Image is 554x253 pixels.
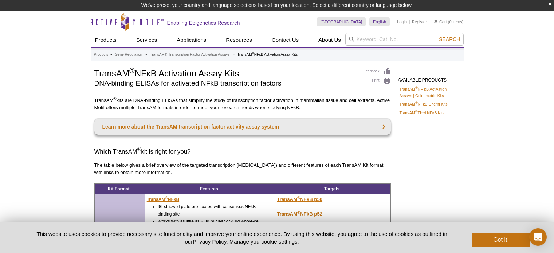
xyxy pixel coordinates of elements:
[147,197,179,202] u: TransAM NFkB
[221,33,256,47] a: Resources
[409,17,410,26] li: |
[232,52,235,56] li: »
[24,230,460,245] p: This website uses cookies to provide necessary site functionality and improve your online experie...
[145,52,147,56] li: »
[400,101,448,107] a: TransAM®NFκB Chemi Kits
[277,197,322,202] u: TransAM NFkB p50
[193,238,226,245] a: Privacy Policy
[317,17,366,26] a: [GEOGRAPHIC_DATA]
[237,52,298,56] li: TransAM NFκB Activation Assay Kits
[150,51,230,58] a: TransAM® Transcription Factor Activation Assays
[415,101,418,105] sup: ®
[415,110,418,113] sup: ®
[147,196,179,203] a: TransAM®NFkB
[172,33,211,47] a: Applications
[110,52,112,56] li: »
[400,86,459,99] a: TransAM®NF-κB Activation Assays | Colorimetric Kits
[364,67,391,75] a: Feedback
[297,195,300,200] sup: ®
[297,210,300,214] sup: ®
[364,77,391,85] a: Print
[94,51,108,58] a: Products
[472,233,530,247] button: Got it!
[412,19,427,24] a: Register
[137,147,141,153] sup: ®
[400,110,445,116] a: TransAM®Flexi NFκB Kits
[94,67,356,78] h1: TransAM NFκB Activation Assay Kits
[437,36,462,43] button: Search
[277,211,322,217] u: TransAM NFkB p52
[132,33,162,47] a: Services
[369,17,390,26] a: English
[200,186,218,191] strong: Features
[439,36,460,42] span: Search
[114,96,117,101] sup: ®
[277,211,322,217] a: TransAM®NFkB p52
[94,147,391,156] h3: Which TransAM kit is right for you?
[94,97,391,111] p: TransAM kits are DNA-binding ELISAs that simplify the study of transcription factor activation in...
[434,19,447,24] a: Cart
[129,67,135,75] sup: ®
[94,80,356,87] h2: DNA-binding ELISAs for activated NFkB transcription factors
[252,51,254,55] sup: ®
[314,33,345,47] a: About Us
[529,228,547,246] div: Open Intercom Messenger
[94,162,391,176] p: The table below gives a brief overview of the targeted transcription [MEDICAL_DATA]) and differen...
[397,19,407,24] a: Login
[108,186,130,191] strong: Kit Format
[434,17,464,26] li: (0 items)
[158,203,265,218] li: 96-stripwell plate pre-coated with consensus NFkB binding site
[267,33,303,47] a: Contact Us
[158,218,265,232] li: Works with as little as 2 µg nuclear or 4 µg whole-cell extract
[324,186,339,191] strong: Targets
[415,86,418,90] sup: ®
[91,33,121,47] a: Products
[165,196,168,200] sup: ®
[94,119,391,135] a: Learn more about the TransAM transcription factor activity assay system
[398,72,460,85] h2: AVAILABLE PRODUCTS
[277,197,322,202] a: TransAM®NFkB p50
[167,20,240,26] h2: Enabling Epigenetics Research
[115,51,142,58] a: Gene Regulation
[261,238,297,245] button: cookie settings
[434,20,437,23] img: Your Cart
[345,33,464,46] input: Keyword, Cat. No.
